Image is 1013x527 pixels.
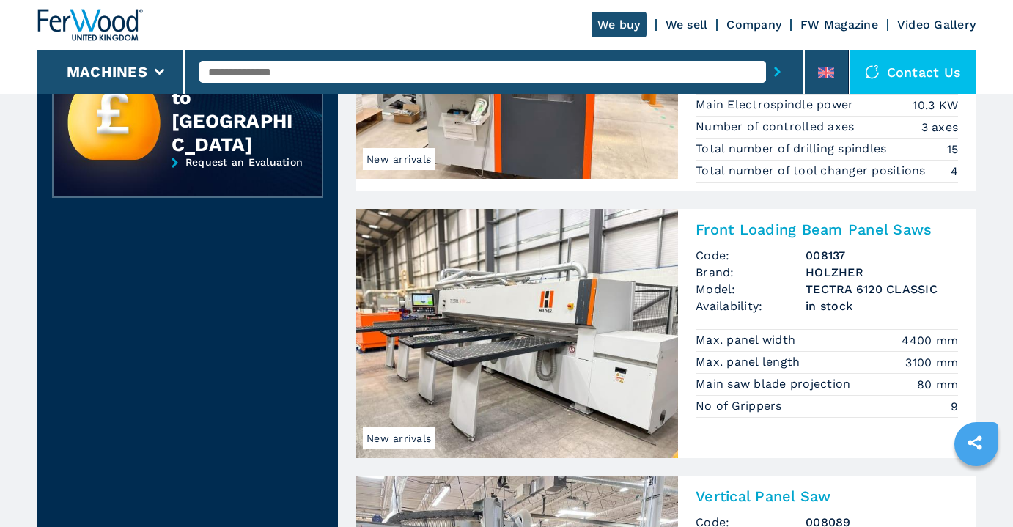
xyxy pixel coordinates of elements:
a: We sell [666,18,708,32]
h3: HOLZHER [806,264,958,281]
button: submit-button [766,55,789,89]
div: Contact us [850,50,976,94]
span: Brand: [696,264,806,281]
em: 15 [947,141,959,158]
em: 10.3 KW [913,97,958,114]
p: Total number of drilling spindles [696,141,891,157]
span: Model: [696,281,806,298]
p: Max. panel length [696,354,804,370]
a: Front Loading Beam Panel Saws HOLZHER TECTRA 6120 CLASSICNew arrivalsFront Loading Beam Panel Saw... [356,209,976,458]
a: Video Gallery [897,18,976,32]
iframe: Chat [951,461,1002,516]
p: Max. panel width [696,332,799,348]
img: Ferwood [37,9,143,41]
em: 3 axes [921,119,959,136]
h2: Front Loading Beam Panel Saws [696,221,958,238]
span: New arrivals [363,148,435,170]
p: Number of controlled axes [696,119,858,135]
span: Availability: [696,298,806,314]
em: 9 [951,398,958,415]
h3: TECTRA 6120 CLASSIC [806,281,958,298]
a: We buy [592,12,647,37]
span: New arrivals [363,427,435,449]
em: 4 [951,163,958,180]
img: Front Loading Beam Panel Saws HOLZHER TECTRA 6120 CLASSIC [356,209,678,458]
img: Contact us [865,65,880,79]
a: Company [726,18,781,32]
p: Main saw blade projection [696,376,855,392]
a: FW Magazine [800,18,878,32]
em: 4400 mm [902,332,958,349]
button: Machines [67,63,147,81]
span: in stock [806,298,958,314]
h2: Vertical Panel Saw [696,487,958,505]
h3: 008137 [806,247,958,264]
p: Main Electrospindle power [696,97,858,113]
a: sharethis [957,424,993,461]
span: Code: [696,247,806,264]
em: 3100 mm [905,354,958,371]
div: Sell your machinery to [GEOGRAPHIC_DATA] [172,39,293,156]
em: 80 mm [917,376,958,393]
p: No of Grippers [696,398,786,414]
p: Total number of tool changer positions [696,163,929,179]
a: Request an Evaluation [52,156,323,209]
